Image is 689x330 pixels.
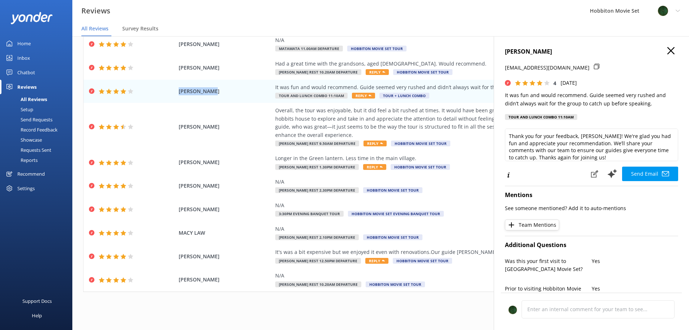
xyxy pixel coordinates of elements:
div: Longer in the Green lantern. Less time in the main village. [275,154,604,162]
div: Requests Sent [4,145,51,155]
span: Reply [366,69,389,75]
h3: Reviews [81,5,110,17]
span: Hobbiton Movie Set Tour [363,187,422,193]
p: [DATE] [561,79,577,87]
span: Reply [365,258,388,264]
div: Setup [4,104,33,114]
div: N/A [275,36,604,44]
div: Tour and Lunch Combo 11:10am [505,114,577,120]
span: [PERSON_NAME] [179,276,272,284]
div: Showcase [4,135,42,145]
a: Showcase [4,135,72,145]
span: [PERSON_NAME] Rest 2.10pm Departure [275,234,359,240]
span: Tour + Lunch Combo [379,93,429,99]
h4: Mentions [505,191,678,200]
p: Prior to visiting Hobbiton Movie Set, had you seen The Lord of the Rings or The Hobbit films or r... [505,285,592,317]
div: Chatbot [17,65,35,80]
div: N/A [275,225,604,233]
p: It was fun and would recommend. Guide seemed very rushed and didn’t always wait for the group to ... [505,91,678,108]
span: Hobbiton Movie Set Tour [393,69,452,75]
span: Reply [363,141,387,146]
a: Reports [4,155,72,165]
img: 34-1625720359.png [658,5,668,16]
div: It's was a bit expensive but we enjoyed it even with renovations.Our guide [PERSON_NAME] was simp... [275,248,604,256]
span: Hobbiton Movie Set Tour [391,141,450,146]
h4: [PERSON_NAME] [505,47,678,57]
div: Recommend [17,167,45,181]
p: Was this your first visit to [GEOGRAPHIC_DATA] Movie Set? [505,257,592,273]
span: [PERSON_NAME] [179,123,272,131]
span: Hobbiton Movie Set Tour [347,46,407,51]
div: Support Docs [22,294,52,308]
div: N/A [275,201,604,209]
div: Record Feedback [4,125,58,135]
span: [PERSON_NAME] Rest 10.20am Departure [275,69,361,75]
button: Team Mentions [505,220,559,230]
span: Hobbiton Movie Set Tour [393,258,452,264]
span: [PERSON_NAME] Rest 2.30pm Departure [275,187,359,193]
div: Reviews [17,80,37,94]
img: 34-1625720359.png [508,305,517,314]
div: All Reviews [4,94,47,104]
span: Reply [363,164,386,170]
div: Home [17,36,31,51]
div: Help [32,308,42,323]
div: Overall, the tour was enjoyable, but it did feel a bit rushed at times. It would have been great ... [275,106,604,139]
span: [PERSON_NAME] [179,40,272,48]
button: Close [667,47,675,55]
span: [PERSON_NAME] Rest 1.30pm Departure [275,164,359,170]
div: Inbox [17,51,30,65]
span: Hobbiton Movie Set Tour [366,281,425,287]
span: [PERSON_NAME] Rest 10.20am Departure [275,281,361,287]
span: Survey Results [122,25,158,32]
p: [EMAIL_ADDRESS][DOMAIN_NAME] [505,64,590,72]
div: Settings [17,181,35,196]
img: yonder-white-logo.png [11,12,52,24]
span: [PERSON_NAME] Rest 12.50pm Departure [275,258,361,264]
a: Record Feedback [4,125,72,135]
a: Send Requests [4,114,72,125]
div: Send Requests [4,114,52,125]
span: [PERSON_NAME] [179,205,272,213]
span: All Reviews [81,25,109,32]
span: [PERSON_NAME] [179,158,272,166]
h4: Additional Questions [505,241,678,250]
span: Hobbiton Movie Set Evening Banquet Tour [348,211,444,217]
span: Reply [352,93,375,99]
textarea: Thank you for your feedback, [PERSON_NAME]! We're glad you had fun and appreciate your recommenda... [505,129,678,161]
div: N/A [275,178,604,186]
a: Requests Sent [4,145,72,155]
span: [PERSON_NAME] [179,87,272,95]
div: N/A [275,272,604,280]
span: Matamata 11.00am Departure [275,46,343,51]
p: See someone mentioned? Add it to auto-mentions [505,204,678,212]
p: Yes [592,285,679,293]
div: Had a great time with the grandsons, aged [DEMOGRAPHIC_DATA]. Would recommend. [275,60,604,68]
button: Send Email [622,167,678,181]
span: Hobbiton Movie Set Tour [363,234,422,240]
a: All Reviews [4,94,72,104]
span: 4 [553,80,556,87]
span: MACY LAW [179,229,272,237]
p: Yes [592,257,679,265]
div: Reports [4,155,38,165]
span: 3:30pm Evening Banquet Tour [275,211,344,217]
a: Setup [4,104,72,114]
span: Tour and Lunch Combo 11:10am [275,93,348,99]
span: [PERSON_NAME] [179,182,272,190]
span: Hobbiton Movie Set Tour [391,164,450,170]
span: [PERSON_NAME] Rest 9.50am Departure [275,141,359,146]
div: It was fun and would recommend. Guide seemed very rushed and didn’t always wait for the group to ... [275,83,604,91]
span: [PERSON_NAME] [179,252,272,260]
span: [PERSON_NAME] [179,64,272,72]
